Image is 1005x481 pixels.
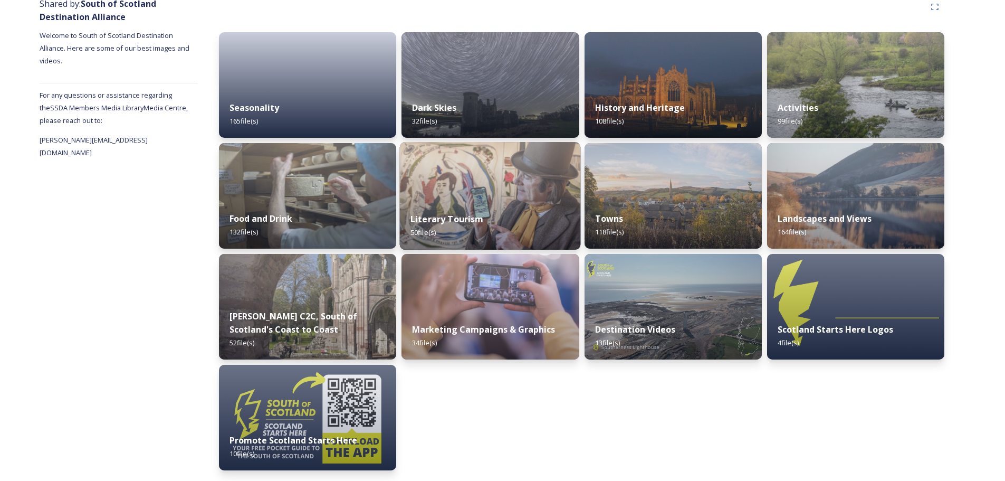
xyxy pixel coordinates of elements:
img: 21f86885-8944-48a3-a684-8fe7c5768312.jpg [401,254,579,360]
strong: Food and Drink [229,213,292,224]
img: kirkpatrick-stills-941.jpg [767,32,944,138]
span: 118 file(s) [595,227,624,237]
img: Melrose_Abbey_At_Dusk_B0012872-Pano.jpg [585,32,762,138]
img: PW_SSDA_Ethical%2520Dairy_61.JPG [219,143,396,249]
span: 32 file(s) [412,116,437,126]
img: b1460154-5bd0-4b8d-9aa8-1aee658b69b5.jpg [585,254,762,360]
span: 50 file(s) [410,228,436,237]
span: Welcome to South of Scotland Destination Alliance. Here are some of our best images and videos. [40,31,191,65]
strong: Marketing Campaigns & Graphics [412,324,555,335]
strong: Dark Skies [412,102,456,114]
img: 2021_SSH_Logo_colour.png [767,254,944,360]
span: 13 file(s) [595,338,620,347]
span: 4 file(s) [778,338,799,347]
span: 132 file(s) [229,227,258,237]
strong: Landscapes and Views [778,213,872,224]
span: 34 file(s) [412,338,437,347]
strong: Activities [778,102,818,114]
strong: History and Heritage [595,102,685,114]
span: 10 file(s) [229,449,254,458]
strong: Seasonality [229,102,279,114]
img: St_Marys_Loch_DIP_7845.jpg [767,143,944,249]
strong: [PERSON_NAME] C2C, South of Scotland's Coast to Coast [229,310,357,335]
span: 52 file(s) [229,338,254,347]
strong: Promote Scotland Starts Here [229,435,357,446]
img: kirkpatrick-stills-1341.jpg [219,254,396,360]
span: 165 file(s) [229,116,258,126]
img: Selkirk_B0010411-Pano.jpg [585,143,762,249]
span: 99 file(s) [778,116,802,126]
strong: Destination Videos [595,324,675,335]
span: For any questions or assistance regarding the SSDA Members Media Library Media Centre, please rea... [40,90,188,125]
strong: Scotland Starts Here Logos [778,324,893,335]
span: [PERSON_NAME][EMAIL_ADDRESS][DOMAIN_NAME] [40,135,148,157]
img: ebe4cd67-4a3d-4466-933d-40e7c7213a2a.jpg [400,142,581,250]
img: 0f2cd04f-2956-4dd2-813e-9d9a1f65063d.jpg [219,365,396,470]
span: 164 file(s) [778,227,806,237]
strong: Literary Tourism [410,213,484,225]
strong: Towns [595,213,623,224]
img: b65d27b9eb2aad19d35ff1204ff490808f2250e448bcf3d8b5219e3a5f94aac3.jpg [401,32,579,138]
span: 108 file(s) [595,116,624,126]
